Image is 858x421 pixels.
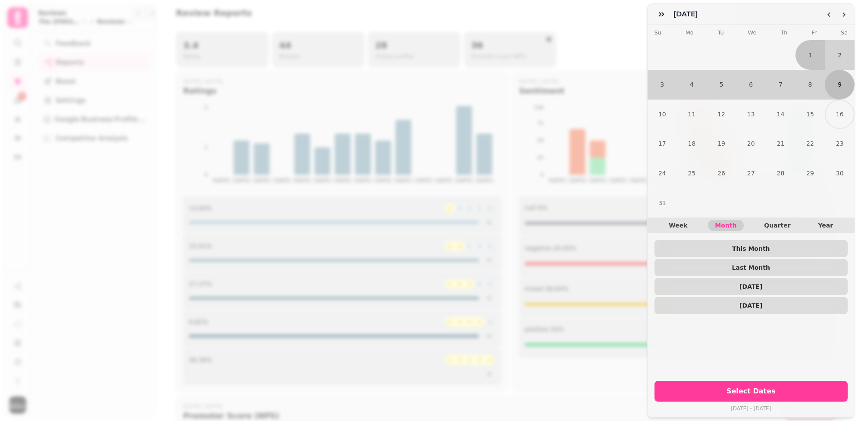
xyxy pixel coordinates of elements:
button: Wednesday, August 20th, 2025 [736,129,766,159]
p: [DATE] - [DATE] [654,403,848,414]
button: Sunday, August 31st, 2025 [648,188,677,218]
span: [DATE] [661,302,841,309]
button: Sunday, August 10th, 2025 [648,100,677,129]
button: Monday, August 11th, 2025 [677,100,707,129]
button: Saturday, August 2nd, 2025, selected [825,40,855,70]
span: Year [818,222,833,228]
span: [DATE] [661,284,841,290]
button: Friday, August 15th, 2025 [795,100,825,129]
button: [DATE] [654,278,848,295]
button: Friday, August 29th, 2025 [795,159,825,188]
table: August 2025 [648,25,855,218]
th: Thursday [780,25,787,40]
button: Monday, August 18th, 2025 [677,129,707,159]
button: Go to the Next Month [836,7,851,22]
th: Friday [811,25,817,40]
button: Tuesday, August 12th, 2025 [707,100,736,129]
button: Sunday, August 3rd, 2025, selected [648,70,677,100]
th: Wednesday [748,25,757,40]
button: Wednesday, August 27th, 2025 [736,159,766,188]
th: Sunday [654,25,661,40]
button: Friday, August 22nd, 2025 [795,129,825,159]
span: This Month [661,246,841,252]
button: Sunday, August 17th, 2025 [648,129,677,159]
button: Friday, August 8th, 2025, selected [795,70,825,100]
button: Tuesday, August 26th, 2025 [707,159,736,188]
button: Quarter [757,220,797,231]
h3: [DATE] [673,9,701,19]
span: Week [669,222,687,228]
button: Thursday, August 14th, 2025 [766,100,795,129]
button: Tuesday, August 5th, 2025, selected [707,70,736,100]
span: Quarter [764,222,790,228]
button: Monday, August 25th, 2025 [677,159,707,188]
span: Select Dates [665,388,838,395]
button: Monday, August 4th, 2025, selected [677,70,707,100]
button: Wednesday, August 6th, 2025, selected [736,70,766,100]
button: This Month [654,240,848,257]
button: Saturday, August 9th, 2025, selected [825,70,855,100]
button: Month [708,220,743,231]
button: Go to the Previous Month [822,7,836,22]
button: Sunday, August 24th, 2025 [648,159,677,188]
button: Tuesday, August 19th, 2025 [707,129,736,159]
button: Saturday, August 30th, 2025 [825,159,855,188]
button: Friday, August 1st, 2025, selected [795,40,825,70]
button: [DATE] [654,297,848,314]
button: Today, Saturday, August 16th, 2025 [826,100,854,128]
th: Monday [686,25,694,40]
button: Thursday, August 21st, 2025 [766,129,795,159]
button: Thursday, August 28th, 2025 [766,159,795,188]
button: Wednesday, August 13th, 2025 [736,100,766,129]
button: Thursday, August 7th, 2025, selected [766,70,795,100]
button: Select Dates [654,381,848,402]
span: Last Month [661,265,841,271]
button: Saturday, August 23rd, 2025 [825,129,855,159]
span: Month [715,222,736,228]
th: Tuesday [718,25,724,40]
th: Saturday [841,25,848,40]
button: Year [811,220,840,231]
button: Last Month [654,259,848,276]
button: Week [662,220,694,231]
